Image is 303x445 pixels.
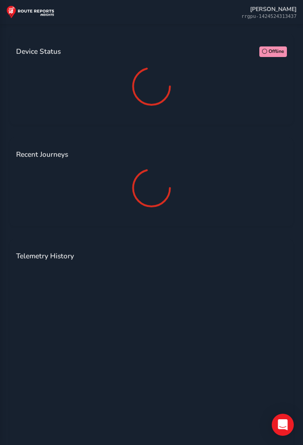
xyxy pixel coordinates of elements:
div: [PERSON_NAME] [250,5,297,13]
h3: Device Status [16,47,61,56]
div: Open Intercom Messenger [272,414,294,436]
span: Offline [269,48,284,55]
div: rrgpu-1424524313437 [241,13,297,19]
img: rr logo [6,6,54,18]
